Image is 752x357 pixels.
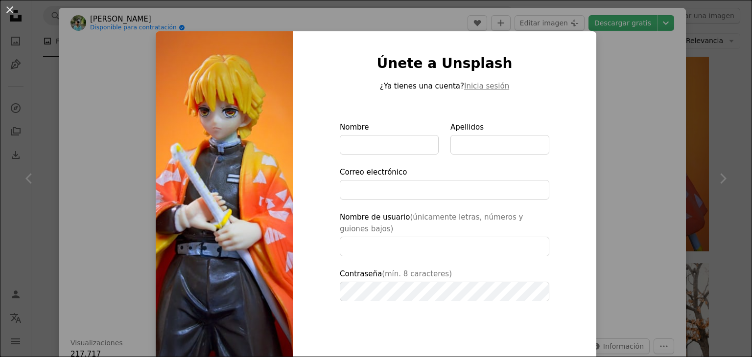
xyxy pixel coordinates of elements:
span: (mín. 8 caracteres) [382,269,452,278]
h1: Únete a Unsplash [340,55,549,72]
label: Nombre [340,121,439,155]
input: Contraseña(mín. 8 caracteres) [340,282,549,301]
input: Apellidos [450,135,549,155]
input: Nombre de usuario(únicamente letras, números y guiones bajos) [340,237,549,256]
input: Nombre [340,135,439,155]
span: (únicamente letras, números y guiones bajos) [340,213,523,233]
label: Contraseña [340,268,549,301]
label: Apellidos [450,121,549,155]
input: Correo electrónico [340,180,549,200]
p: ¿Ya tienes una cuenta? [340,80,549,92]
label: Nombre de usuario [340,211,549,256]
label: Correo electrónico [340,166,549,200]
button: Inicia sesión [464,80,509,92]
